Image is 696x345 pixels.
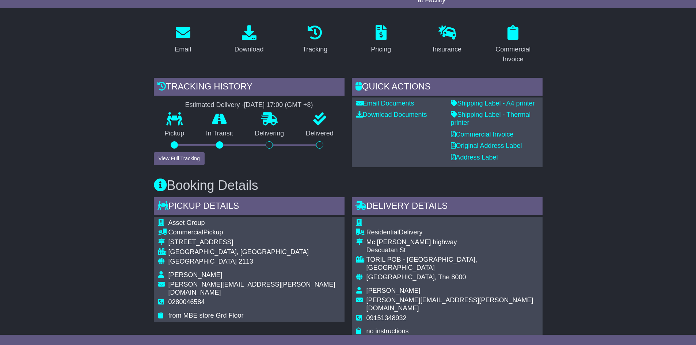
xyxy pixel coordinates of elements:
div: Delivery Details [352,197,543,217]
h3: Booking Details [154,178,543,193]
a: Commercial Invoice [484,23,543,67]
span: Asset Group [168,219,205,226]
span: [PERSON_NAME][EMAIL_ADDRESS][PERSON_NAME][DOMAIN_NAME] [168,281,335,296]
div: Commercial Invoice [488,45,538,64]
span: 2113 [239,258,253,265]
a: Tracking [298,23,332,57]
a: Insurance [428,23,466,57]
div: Descuatan St [366,246,538,254]
div: Email [175,45,191,54]
p: In Transit [195,130,244,138]
p: Pickup [154,130,195,138]
div: Insurance [433,45,461,54]
a: Address Label [451,154,498,161]
span: Residential [366,229,399,236]
div: Estimated Delivery - [154,101,345,109]
a: Shipping Label - Thermal printer [451,111,531,126]
a: Email [170,23,196,57]
div: Download [234,45,263,54]
span: [GEOGRAPHIC_DATA] [168,258,237,265]
span: Commercial [168,229,204,236]
a: Pricing [366,23,396,57]
div: [STREET_ADDRESS] [168,238,340,246]
div: Tracking history [154,78,345,97]
div: Quick Actions [352,78,543,97]
span: [PERSON_NAME] [366,287,421,294]
span: [PERSON_NAME][EMAIL_ADDRESS][PERSON_NAME][DOMAIN_NAME] [366,296,533,312]
span: no instructions [366,327,409,335]
div: [GEOGRAPHIC_DATA], [GEOGRAPHIC_DATA] [168,248,340,256]
a: Download Documents [356,111,427,118]
div: TORIL POB - [GEOGRAPHIC_DATA], [GEOGRAPHIC_DATA] [366,256,538,272]
span: 09151348932 [366,314,407,322]
p: Delivering [244,130,295,138]
div: [DATE] 17:00 (GMT +8) [244,101,313,109]
span: 8000 [452,273,466,281]
a: Email Documents [356,100,414,107]
div: Delivery [366,229,538,237]
button: View Full Tracking [154,152,205,165]
div: Pricing [371,45,391,54]
span: [GEOGRAPHIC_DATA], The [366,273,450,281]
span: 0280046584 [168,298,205,306]
a: Shipping Label - A4 printer [451,100,535,107]
span: [PERSON_NAME] [168,271,223,279]
span: from MBE store Grd Floor [168,312,244,319]
a: Download [229,23,268,57]
div: Tracking [303,45,327,54]
div: Mc [PERSON_NAME] highway [366,238,538,246]
div: Pickup [168,229,340,237]
a: Original Address Label [451,142,522,149]
a: Commercial Invoice [451,131,514,138]
p: Delivered [295,130,345,138]
div: Pickup Details [154,197,345,217]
